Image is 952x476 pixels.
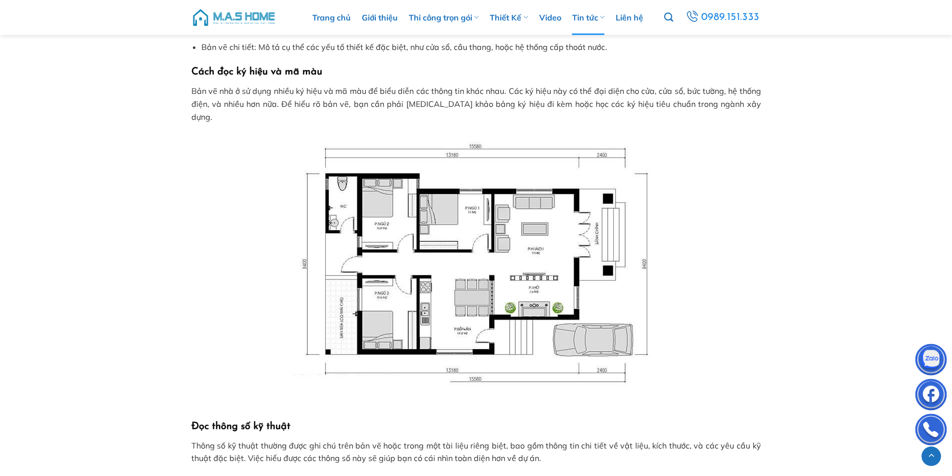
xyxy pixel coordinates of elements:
[191,422,290,432] b: Đọc thông số kỹ thuật
[201,42,607,52] span: Bản vẽ chi tiết: Mô tả cụ thể các yếu tố thiết kế đặc biệt, như cửa sổ, cầu thang, hoặc hệ thống ...
[276,134,676,408] img: Đọc bản vẽ nhà ở như thế nào? 4
[191,67,322,77] b: Cách đọc ký hiệu và mã màu
[916,416,946,446] img: Phone
[916,346,946,376] img: Zalo
[922,447,941,466] a: Lên đầu trang
[664,7,673,28] a: Tìm kiếm
[684,8,761,26] a: 0989.151.333
[191,441,761,464] span: Thông số kỹ thuật thường được ghi chú trên bản vẽ hoặc trong một tài liệu riêng biệt, bao gồm thô...
[701,9,760,26] span: 0989.151.333
[191,2,276,32] img: M.A.S HOME – Tổng Thầu Thiết Kế Và Xây Nhà Trọn Gói
[916,381,946,411] img: Facebook
[191,86,761,121] span: Bản vẽ nhà ở sử dụng nhiều ký hiệu và mã màu để biểu diễn các thông tin khác nhau. Các ký hiệu nà...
